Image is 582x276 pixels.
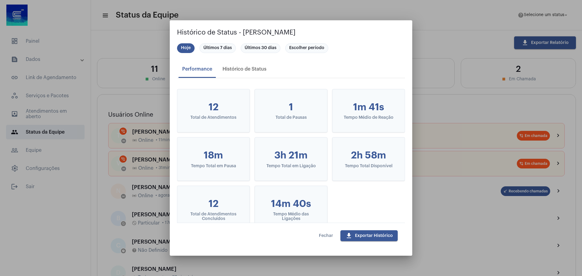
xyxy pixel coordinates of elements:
[345,234,393,238] span: Exportar Histórico
[187,150,240,161] div: 18m
[265,115,317,120] div: Total de Pausas
[319,234,333,238] span: Fechar
[265,150,317,161] div: 3h 21m
[222,66,266,72] div: Histórico de Status
[177,42,405,54] mat-chip-list: Seleção de período
[177,28,405,37] h2: Histórico de Status - [PERSON_NAME]
[265,212,317,221] div: Tempo Médio das Ligações
[285,43,328,53] mat-chip: Escolher período
[177,43,195,53] mat-chip: Hoje
[314,230,338,241] button: Fechar
[187,198,240,210] div: 12
[187,212,240,221] div: Total de Atendimentos Concluídos
[241,43,280,53] mat-chip: Últimos 30 dias
[342,164,395,168] div: Tempo Total Disponível
[265,198,317,210] div: 14m 40s
[265,164,317,168] div: Tempo Total em Ligação
[342,115,395,120] div: Tempo Médio de Reação
[187,101,240,113] div: 12
[187,115,240,120] div: Total de Atendimentos
[199,43,236,53] mat-chip: Últimos 7 dias
[265,101,317,113] div: 1
[182,66,212,72] div: Performance
[340,230,398,241] button: Exportar Histórico
[342,101,395,113] div: 1m 41s
[345,232,353,239] mat-icon: download
[187,164,240,168] div: Tempo Total em Pausa
[342,150,395,161] div: 2h 58m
